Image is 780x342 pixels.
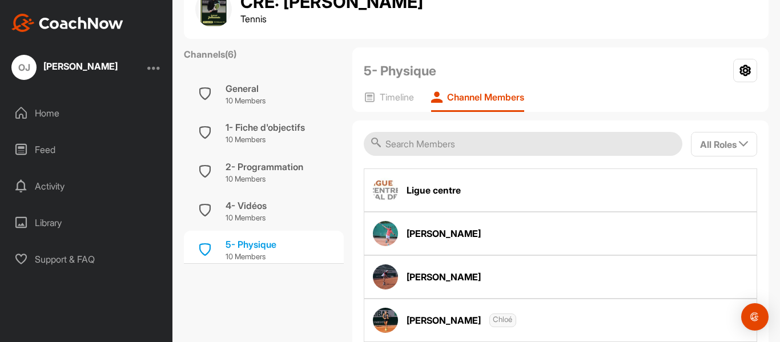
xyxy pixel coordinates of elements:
p: 10 Members [226,174,303,185]
div: Feed [6,135,167,164]
div: 1- Fiche d'objectifs [226,120,305,134]
div: [PERSON_NAME] [407,270,481,284]
div: OJ [11,55,37,80]
p: Channel Members [447,91,524,103]
button: All Roles [691,132,757,156]
img: CoachNow [11,14,123,32]
div: General [226,82,266,95]
span: Chloé [489,313,516,327]
div: Ligue centre [407,183,461,197]
img: member [373,221,398,246]
input: Search Members [364,132,682,156]
p: Timeline [380,91,414,103]
img: member [373,308,398,333]
div: [PERSON_NAME] [407,313,516,327]
img: member [373,178,398,203]
p: 10 Members [226,134,305,146]
div: 2- Programmation [226,160,303,174]
div: Home [6,99,167,127]
label: Channels ( 6 ) [184,47,236,61]
h2: 5- Physique [364,61,436,81]
p: Tennis [240,12,423,26]
div: Library [6,208,167,237]
img: member [373,264,398,289]
span: All Roles [700,139,748,150]
p: 10 Members [226,251,276,263]
div: [PERSON_NAME] [407,227,481,240]
div: Activity [6,172,167,200]
div: [PERSON_NAME] [43,62,118,71]
div: Support & FAQ [6,245,167,273]
div: 5- Physique [226,238,276,251]
p: 10 Members [226,212,267,224]
div: 4- Vidéos [226,199,267,212]
p: 10 Members [226,95,266,107]
div: Open Intercom Messenger [741,303,769,331]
